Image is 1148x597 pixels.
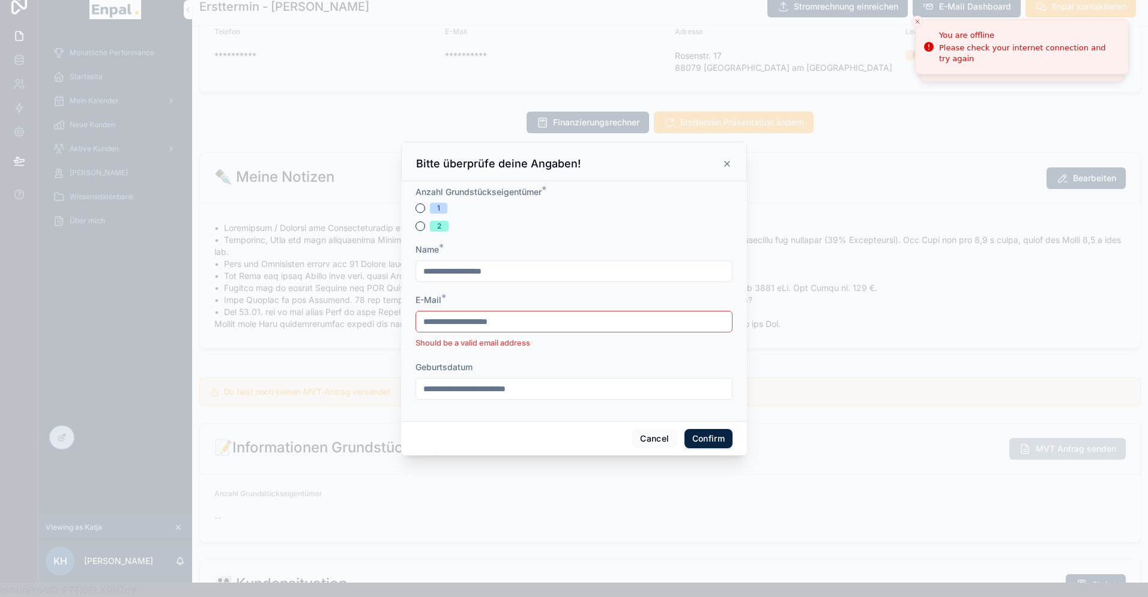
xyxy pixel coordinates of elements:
button: Confirm [684,429,733,448]
li: Should be a valid email address [415,337,733,349]
div: 1 [437,203,440,214]
div: 2 [437,221,441,232]
span: Geburtsdatum [415,362,473,372]
div: You are offline [939,29,1119,41]
span: Name [415,244,439,254]
h3: Bitte überprüfe deine Angaben! [416,157,581,171]
div: Please check your internet connection and try again [939,43,1119,64]
span: Anzahl Grundstückseigentümer [415,187,542,197]
span: E-Mail [415,295,441,305]
button: Close toast [911,16,923,28]
button: Cancel [632,429,677,448]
